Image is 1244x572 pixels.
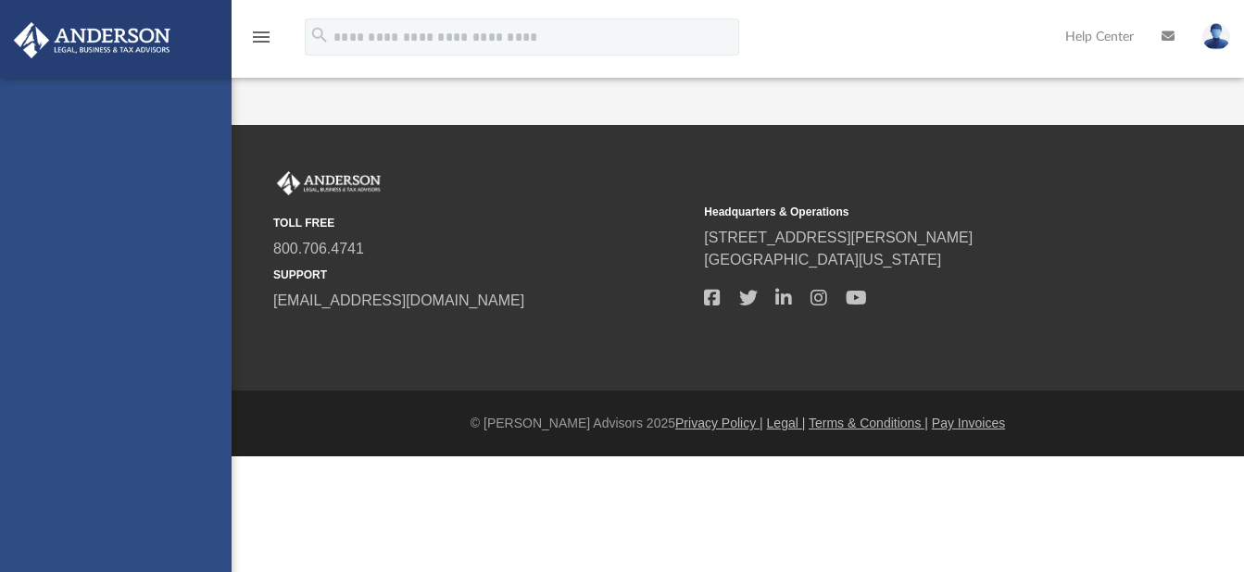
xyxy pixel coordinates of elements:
[250,26,272,48] i: menu
[273,215,691,231] small: TOLL FREE
[273,292,524,308] a: [EMAIL_ADDRESS][DOMAIN_NAME]
[250,35,272,48] a: menu
[273,241,364,256] a: 800.706.4741
[932,416,1005,430] a: Pay Invoices
[675,416,763,430] a: Privacy Policy |
[704,230,973,245] a: [STREET_ADDRESS][PERSON_NAME]
[704,204,1122,220] small: Headquarters & Operations
[1202,23,1230,50] img: User Pic
[767,416,806,430] a: Legal |
[232,414,1244,433] div: © [PERSON_NAME] Advisors 2025
[273,171,384,195] img: Anderson Advisors Platinum Portal
[704,252,941,267] a: [GEOGRAPHIC_DATA][US_STATE]
[273,267,691,283] small: SUPPORT
[809,416,928,430] a: Terms & Conditions |
[309,25,330,45] i: search
[8,22,176,58] img: Anderson Advisors Platinum Portal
